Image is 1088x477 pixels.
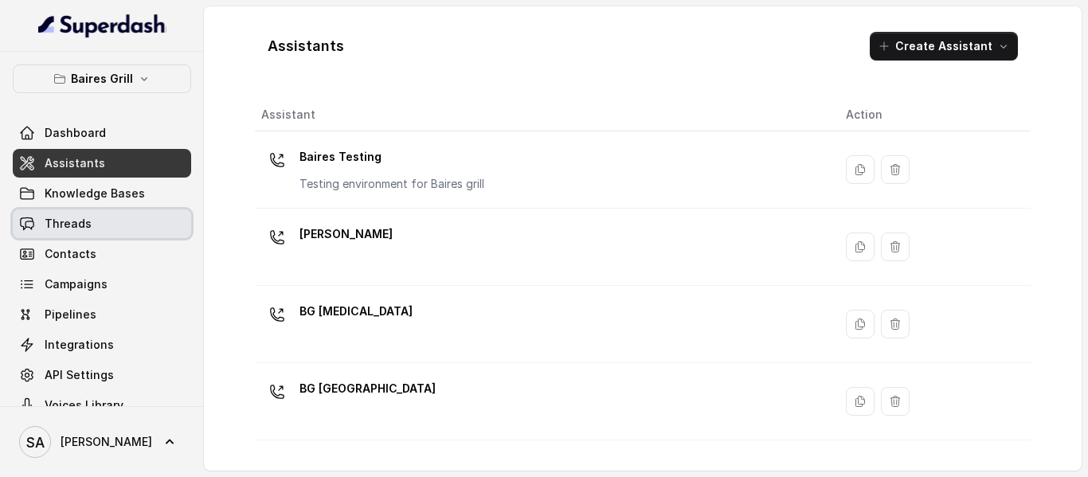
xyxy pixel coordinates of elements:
span: Knowledge Bases [45,186,145,201]
span: Voices Library [45,397,123,413]
a: Dashboard [13,119,191,147]
a: Pipelines [13,300,191,329]
span: Assistants [45,155,105,171]
a: [PERSON_NAME] [13,420,191,464]
a: Threads [13,209,191,238]
img: light.svg [38,13,166,38]
a: API Settings [13,361,191,389]
text: SA [26,434,45,451]
span: Contacts [45,246,96,262]
p: BG [GEOGRAPHIC_DATA] [299,376,436,401]
a: Knowledge Bases [13,179,191,208]
a: Assistants [13,149,191,178]
a: Integrations [13,330,191,359]
button: Baires Grill [13,65,191,93]
p: Baires Grill [71,69,133,88]
p: Testing environment for Baires grill [299,176,484,192]
span: Integrations [45,337,114,353]
span: Pipelines [45,307,96,323]
span: Campaigns [45,276,108,292]
h1: Assistants [268,33,344,59]
span: [PERSON_NAME] [61,434,152,450]
span: Dashboard [45,125,106,141]
p: BG [MEDICAL_DATA] [299,299,413,324]
th: Action [833,99,1031,131]
span: API Settings [45,367,114,383]
a: Voices Library [13,391,191,420]
th: Assistant [255,99,833,131]
span: Threads [45,216,92,232]
a: Campaigns [13,270,191,299]
button: Create Assistant [870,32,1018,61]
p: Baires Testing [299,144,484,170]
a: Contacts [13,240,191,268]
p: [PERSON_NAME] [299,221,393,247]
